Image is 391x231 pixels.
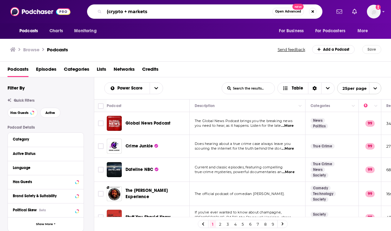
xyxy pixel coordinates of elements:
button: Column Actions [296,102,304,110]
a: Show notifications dropdown [350,6,359,17]
span: If you've ever wanted to know about champagne, [195,210,281,214]
span: New [292,4,304,10]
a: 1 [210,220,216,228]
a: The [PERSON_NAME] Experience [126,187,188,200]
img: Global News Podcast [107,116,122,131]
a: 5 [240,220,246,228]
a: Dateline NBC [126,167,158,173]
h3: Browse [23,47,39,53]
div: Language [13,166,75,170]
span: Power Score [117,86,145,90]
span: Open Advanced [275,10,301,13]
span: The Global News Podcast brings you the breaking news [195,119,292,123]
a: 3 [225,220,231,228]
span: Dateline NBC [126,167,153,172]
img: Podchaser - Follow, Share and Rate Podcasts [10,6,70,18]
a: Dateline NBC [107,162,122,177]
p: 99 [365,191,375,197]
a: True Crime [311,144,335,149]
a: The Joe Rogan Experience [107,186,122,201]
div: Active Status [13,151,75,156]
div: Power Score [364,102,373,110]
div: Description [195,102,215,110]
button: Column Actions [350,102,357,110]
span: Toggle select row [98,214,104,220]
a: Networks [114,64,135,77]
a: Technology [311,191,336,196]
span: you need to hear, as it happens. Listen for the late [195,123,281,128]
div: Search podcasts, credits, & more... [87,4,322,19]
span: Stuff You Should Know [126,214,171,220]
span: Lists [97,64,106,77]
span: The official podcast of comedian [PERSON_NAME]. [195,192,285,196]
a: Comedy [311,186,331,191]
a: Charts [45,25,67,37]
button: open menu [105,86,150,90]
span: 25 per page [337,84,367,93]
span: true-crime mysteries, powerful documentaries an [195,170,281,174]
a: Crime Junkie [126,143,158,149]
p: 99 [365,120,375,126]
button: Political SkewBeta [13,206,79,214]
button: Column Actions [372,102,380,110]
span: ...More [281,123,294,128]
button: open menu [15,25,46,37]
div: Categories [311,102,330,110]
a: News [311,167,325,172]
button: Active [40,108,60,118]
button: open menu [353,25,376,37]
a: Episodes [36,64,56,77]
button: open menu [275,25,311,37]
a: Global News Podcast [126,120,170,126]
div: Beta [39,208,46,212]
span: Monitoring [74,27,96,35]
img: Stuff You Should Know [107,210,122,225]
span: Table [292,86,303,90]
a: 7 [255,220,261,228]
a: True Crime [311,162,335,167]
span: Charts [49,27,63,35]
button: open menu [150,83,163,94]
a: 2 [217,220,224,228]
span: For Podcasters [315,27,345,35]
span: Toggle select row [98,167,104,172]
span: The [PERSON_NAME] Experience [126,188,168,199]
button: Active Status [13,150,79,157]
a: 6 [247,220,254,228]
button: Category [13,135,79,143]
a: Add a Podcast [312,45,355,54]
button: Language [13,164,79,172]
p: 99 [365,143,375,149]
div: Sort Direction [308,83,321,94]
a: Show notifications dropdown [334,6,345,17]
img: User Profile [367,5,381,18]
a: Categories [64,64,89,77]
a: News [311,118,325,123]
span: Crime Junkie [126,143,153,149]
a: 9 [270,220,276,228]
div: Podcast [107,102,121,110]
span: Does hearing about a true crime case always leave you [195,141,291,146]
span: ...More [281,146,294,151]
span: ...More [282,170,295,175]
a: Society [311,197,328,202]
a: Politics [311,124,328,129]
button: Choose View [277,82,335,94]
span: For Business [279,27,304,35]
p: 99 [365,214,375,220]
span: Current and classic episodes, featuring compelling [195,165,283,169]
p: 99 [365,167,375,173]
a: Crime Junkie [107,139,122,154]
a: Society [311,173,328,178]
a: 4 [232,220,239,228]
button: open menu [337,82,381,94]
a: Podcasts [47,47,68,53]
button: Brand Safety & Suitability [13,192,79,200]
